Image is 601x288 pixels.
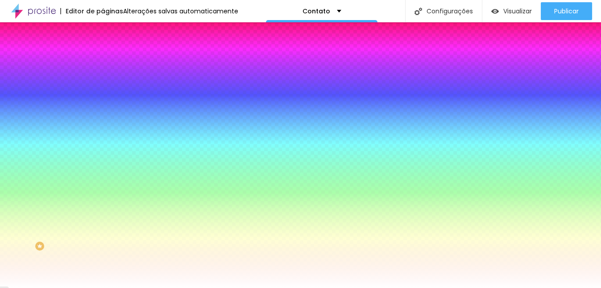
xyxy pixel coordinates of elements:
button: Publicar [541,2,592,20]
img: Icone [414,8,422,15]
div: Alterações salvas automaticamente [123,8,238,14]
span: Visualizar [503,8,532,15]
span: Publicar [554,8,579,15]
div: Editor de páginas [60,8,123,14]
p: Contato [303,8,330,14]
button: Visualizar [482,2,541,20]
img: view-1.svg [491,8,499,15]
